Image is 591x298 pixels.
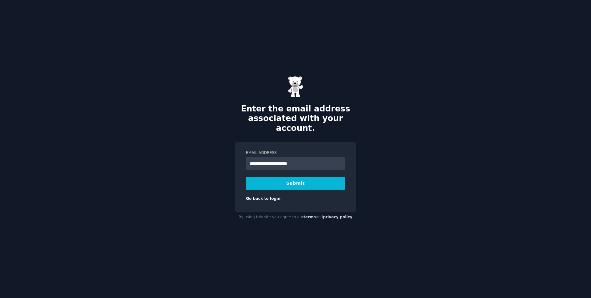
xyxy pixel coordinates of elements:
[246,150,345,156] label: Email Address
[235,104,356,133] h2: Enter the email address associated with your account.
[246,196,280,201] a: Go back to login
[246,177,345,190] button: Submit
[288,76,303,98] img: Gummy Bear
[304,215,316,219] a: terms
[235,212,356,222] div: By using this site you agree to our and
[323,215,352,219] a: privacy policy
